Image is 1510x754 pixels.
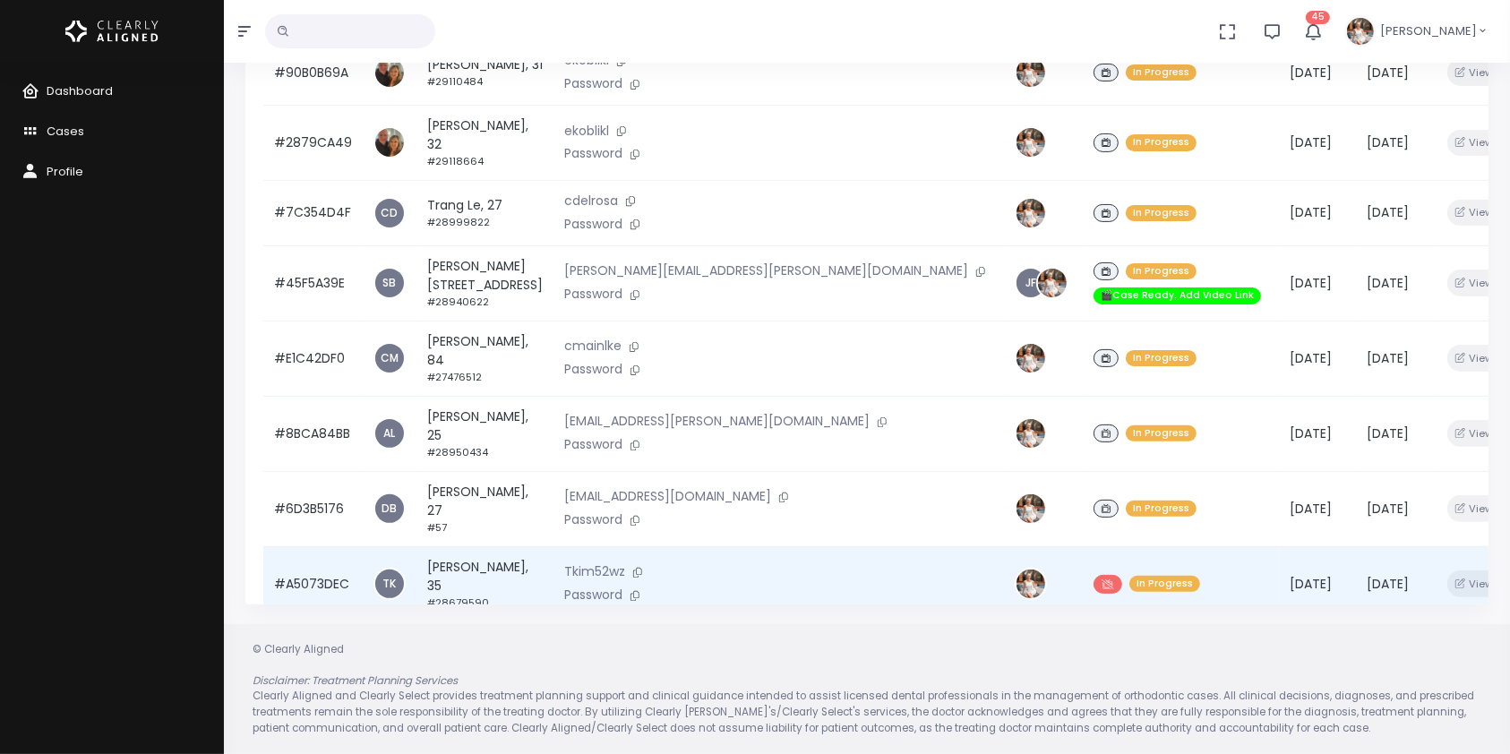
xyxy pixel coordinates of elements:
[416,471,553,546] td: [PERSON_NAME], 27
[1290,500,1332,518] span: [DATE]
[564,122,993,141] p: ekoblikl
[416,180,553,245] td: Trang Le, 27
[263,105,363,180] td: #2879CA49
[427,520,447,535] small: #57
[427,370,482,384] small: #27476512
[375,344,404,373] a: CM
[1126,263,1197,280] span: In Progress
[263,245,363,321] td: #45F5A39E
[263,546,363,621] td: #A5073DEC
[1367,500,1409,518] span: [DATE]
[1344,15,1377,47] img: Header Avatar
[427,295,489,309] small: #28940622
[1126,64,1197,81] span: In Progress
[416,40,553,106] td: [PERSON_NAME], 31
[1306,11,1330,24] span: 45
[1290,133,1332,151] span: [DATE]
[427,445,488,459] small: #28950434
[375,494,404,523] a: DB
[1126,501,1197,518] span: In Progress
[375,269,404,297] a: SB
[427,215,490,229] small: #28999822
[564,435,993,455] p: Password
[1290,349,1332,367] span: [DATE]
[375,419,404,448] a: AL
[375,199,404,227] a: CD
[564,215,993,235] p: Password
[235,642,1499,736] div: © Clearly Aligned Clearly Aligned and Clearly Select provides treatment planning support and clin...
[47,123,84,140] span: Cases
[1367,274,1409,292] span: [DATE]
[1367,133,1409,151] span: [DATE]
[1126,425,1197,442] span: In Progress
[564,337,993,356] p: cmainlke
[416,105,553,180] td: [PERSON_NAME], 32
[1126,205,1197,222] span: In Progress
[65,13,159,50] img: Logo Horizontal
[564,261,993,281] p: [PERSON_NAME][EMAIL_ADDRESS][PERSON_NAME][DOMAIN_NAME]
[1367,575,1409,593] span: [DATE]
[416,321,553,396] td: [PERSON_NAME], 84
[564,586,993,605] p: Password
[1367,203,1409,221] span: [DATE]
[263,321,363,396] td: #E1C42DF0
[564,510,993,530] p: Password
[1129,576,1200,593] span: In Progress
[263,396,363,471] td: #8BCA84BB
[263,180,363,245] td: #7C354D4F
[1017,269,1045,297] a: JF
[564,562,993,582] p: Tkim52wz
[1126,350,1197,367] span: In Progress
[1380,22,1477,40] span: [PERSON_NAME]
[253,673,458,688] em: Disclaimer: Treatment Planning Services
[416,245,553,321] td: [PERSON_NAME][STREET_ADDRESS]
[1367,349,1409,367] span: [DATE]
[1367,64,1409,81] span: [DATE]
[564,285,993,304] p: Password
[1290,424,1332,442] span: [DATE]
[416,396,553,471] td: [PERSON_NAME], 25
[427,74,483,89] small: #29110484
[1290,64,1332,81] span: [DATE]
[427,595,489,610] small: #28679590
[1126,134,1197,151] span: In Progress
[427,154,484,168] small: #29118664
[1367,424,1409,442] span: [DATE]
[1290,203,1332,221] span: [DATE]
[564,192,993,211] p: cdelrosa
[1094,287,1261,304] span: 🎬Case Ready. Add Video Link
[564,487,993,507] p: [EMAIL_ADDRESS][DOMAIN_NAME]
[47,82,113,99] span: Dashboard
[564,74,993,94] p: Password
[375,570,404,598] a: TK
[1290,575,1332,593] span: [DATE]
[564,144,993,164] p: Password
[1290,274,1332,292] span: [DATE]
[564,360,993,380] p: Password
[47,163,83,180] span: Profile
[263,40,363,106] td: #90B0B69A
[263,471,363,546] td: #6D3B5176
[564,412,993,432] p: [EMAIL_ADDRESS][PERSON_NAME][DOMAIN_NAME]
[416,546,553,621] td: [PERSON_NAME], 35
